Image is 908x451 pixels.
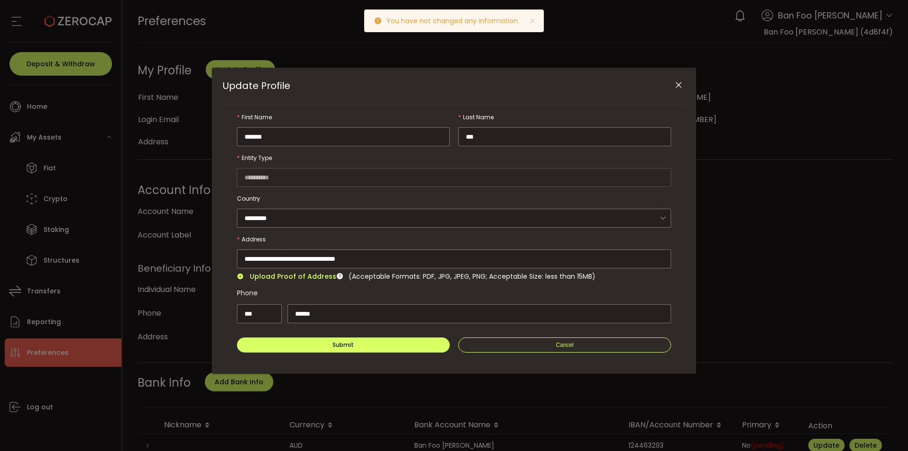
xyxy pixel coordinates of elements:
[349,271,595,282] div: (Acceptable Formats: PDF, JPG, JPEG, PNG; Acceptable Size: less than 15MB)
[556,342,573,348] span: Cancel
[861,406,908,451] iframe: Chat Widget
[458,337,671,353] button: Cancel
[332,341,354,349] span: Submit
[670,77,687,94] button: Close
[212,68,696,374] div: Update Profile
[237,283,671,302] div: Phone
[237,337,450,353] button: Submit
[223,79,290,92] span: Update Profile
[386,18,527,24] p: You have not changed any information.
[250,272,336,281] span: Upload Proof of Address
[237,273,336,280] button: Upload Proof of Address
